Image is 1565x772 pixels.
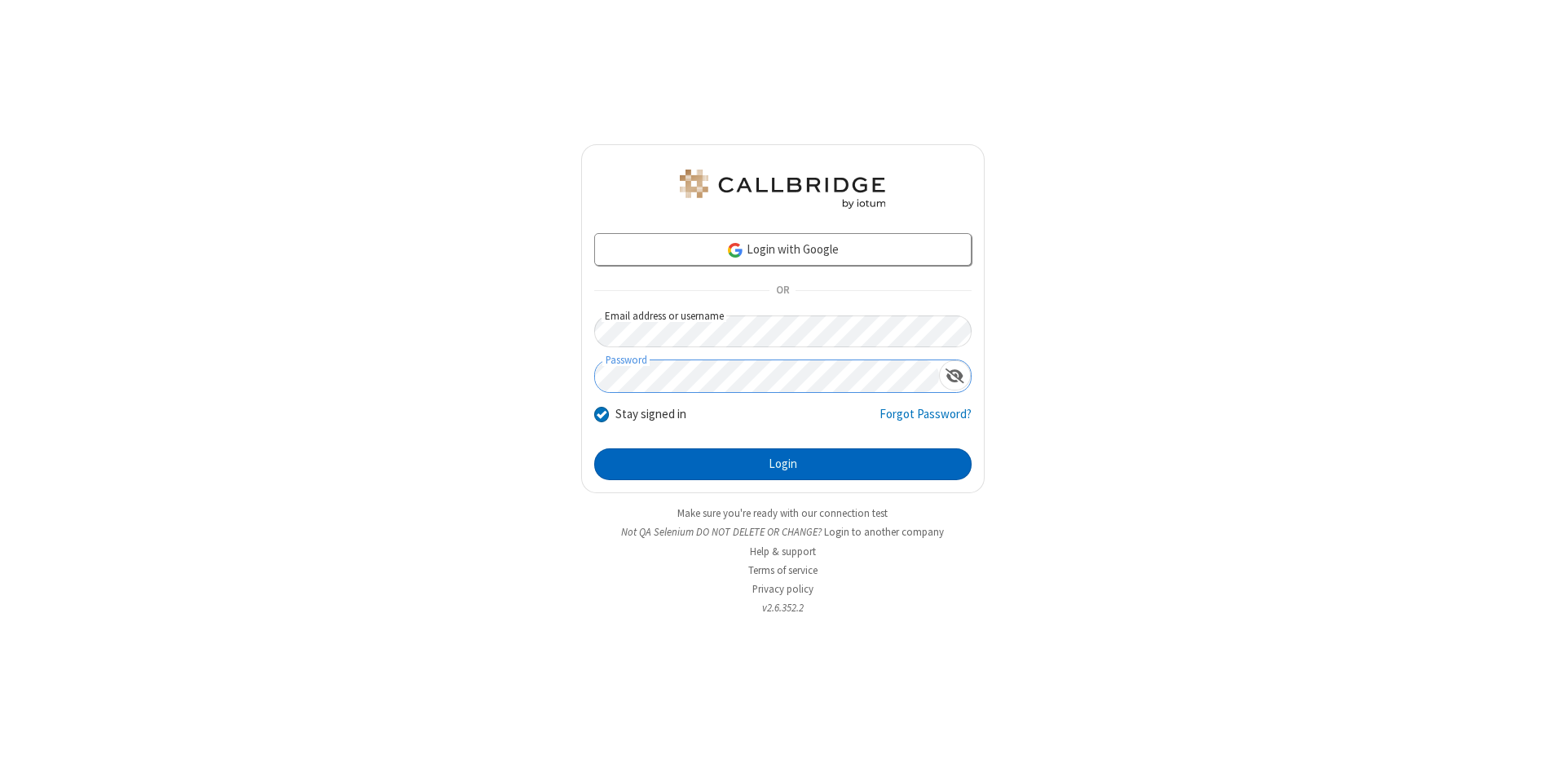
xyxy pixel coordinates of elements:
button: Login to another company [824,524,944,540]
a: Forgot Password? [879,405,972,436]
button: Login [594,448,972,481]
img: QA Selenium DO NOT DELETE OR CHANGE [677,170,888,209]
a: Terms of service [748,563,818,577]
a: Make sure you're ready with our connection test [677,506,888,520]
a: Privacy policy [752,582,813,596]
input: Password [595,360,939,392]
span: OR [769,280,796,302]
a: Help & support [750,545,816,558]
img: google-icon.png [726,241,744,259]
li: v2.6.352.2 [581,600,985,615]
a: Login with Google [594,233,972,266]
label: Stay signed in [615,405,686,424]
div: Show password [939,360,971,390]
input: Email address or username [594,315,972,347]
iframe: Chat [1524,730,1553,761]
li: Not QA Selenium DO NOT DELETE OR CHANGE? [581,524,985,540]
